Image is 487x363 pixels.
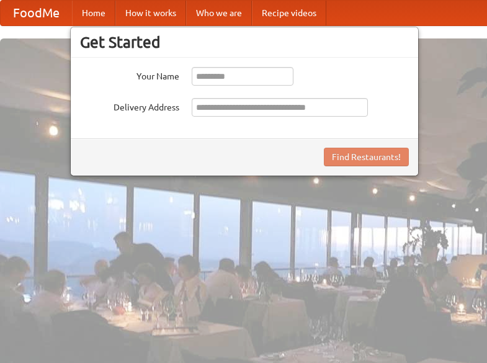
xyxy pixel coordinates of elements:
[115,1,186,25] a: How it works
[72,1,115,25] a: Home
[80,67,179,83] label: Your Name
[1,1,72,25] a: FoodMe
[80,98,179,114] label: Delivery Address
[324,148,409,166] button: Find Restaurants!
[252,1,326,25] a: Recipe videos
[186,1,252,25] a: Who we are
[80,33,409,52] h3: Get Started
